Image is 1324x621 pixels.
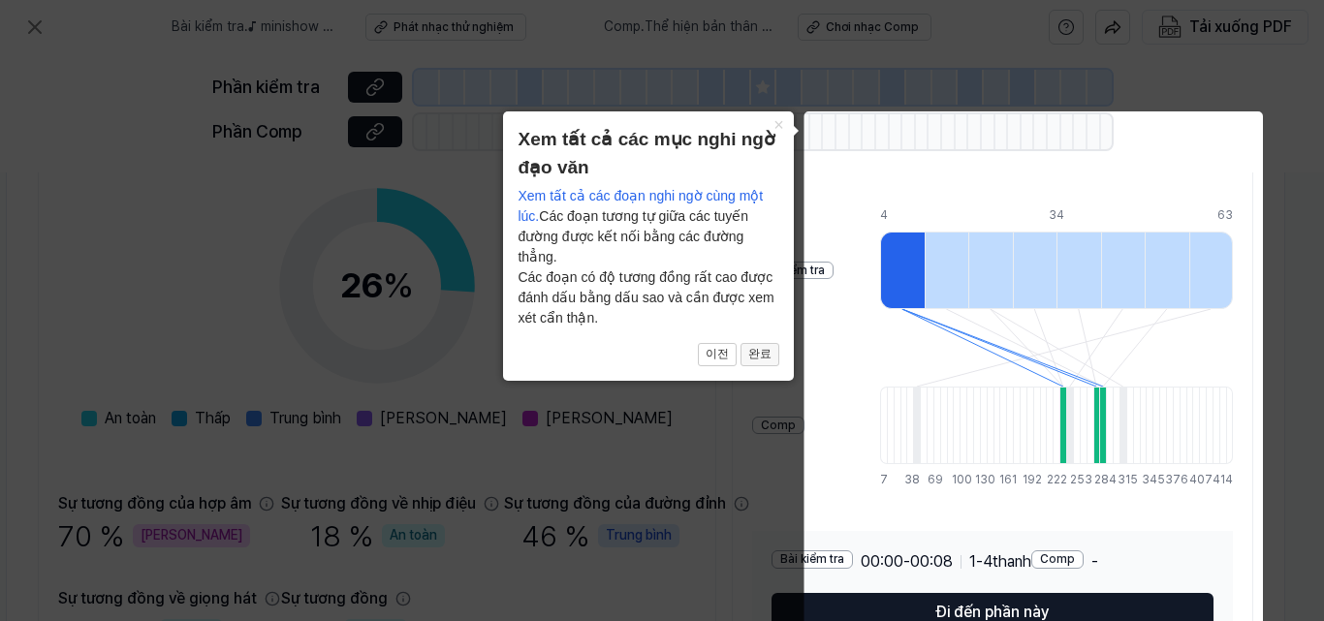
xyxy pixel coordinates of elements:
font: 130 [975,473,995,486]
font: 38 [904,473,920,486]
font: 407 [1189,473,1213,486]
font: Bài kiểm tra [780,552,844,566]
button: Đóng [763,111,794,139]
font: 192 [1023,473,1042,486]
font: Comp [1040,552,1075,566]
button: 완료 [741,343,779,366]
font: 253 [1070,473,1092,486]
font: thanh [993,552,1031,571]
font: 4 [880,208,888,222]
font: 1 [969,552,976,571]
font: 완료 [748,347,772,360]
font: Xem tất cả các mục nghi ngờ đạo văn [518,129,775,177]
font: Các đoạn tương tự giữa các tuyến đường được kết nối bằng các đường thẳng. [518,208,748,264]
font: Đi đến phần này [936,603,1049,621]
font: 00:08 [910,552,953,571]
font: 100 [952,473,972,486]
font: Các đoạn có độ tương đồng rất cao được đánh dấu bằng dấu sao và cần được xem xét cẩn thận. [518,269,773,326]
font: 00:00 [861,552,903,571]
font: 이전 [706,347,729,360]
button: 이전 [698,343,737,366]
font: - [976,552,983,571]
font: 7 [880,473,888,486]
font: 4 [983,552,993,571]
font: 414 [1213,473,1233,486]
font: - [903,552,910,571]
font: 69 [928,473,943,486]
font: 34 [1049,208,1064,222]
font: 345 [1142,473,1165,486]
font: × [773,115,784,135]
font: - [1091,552,1098,571]
font: 161 [999,473,1017,486]
font: 284 [1094,473,1117,486]
font: 63 [1217,208,1233,222]
font: 376 [1165,473,1188,486]
font: 315 [1118,473,1138,486]
font: Xem tất cả các đoạn nghi ngờ cùng một lúc. [518,188,763,224]
font: 222 [1047,473,1067,486]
